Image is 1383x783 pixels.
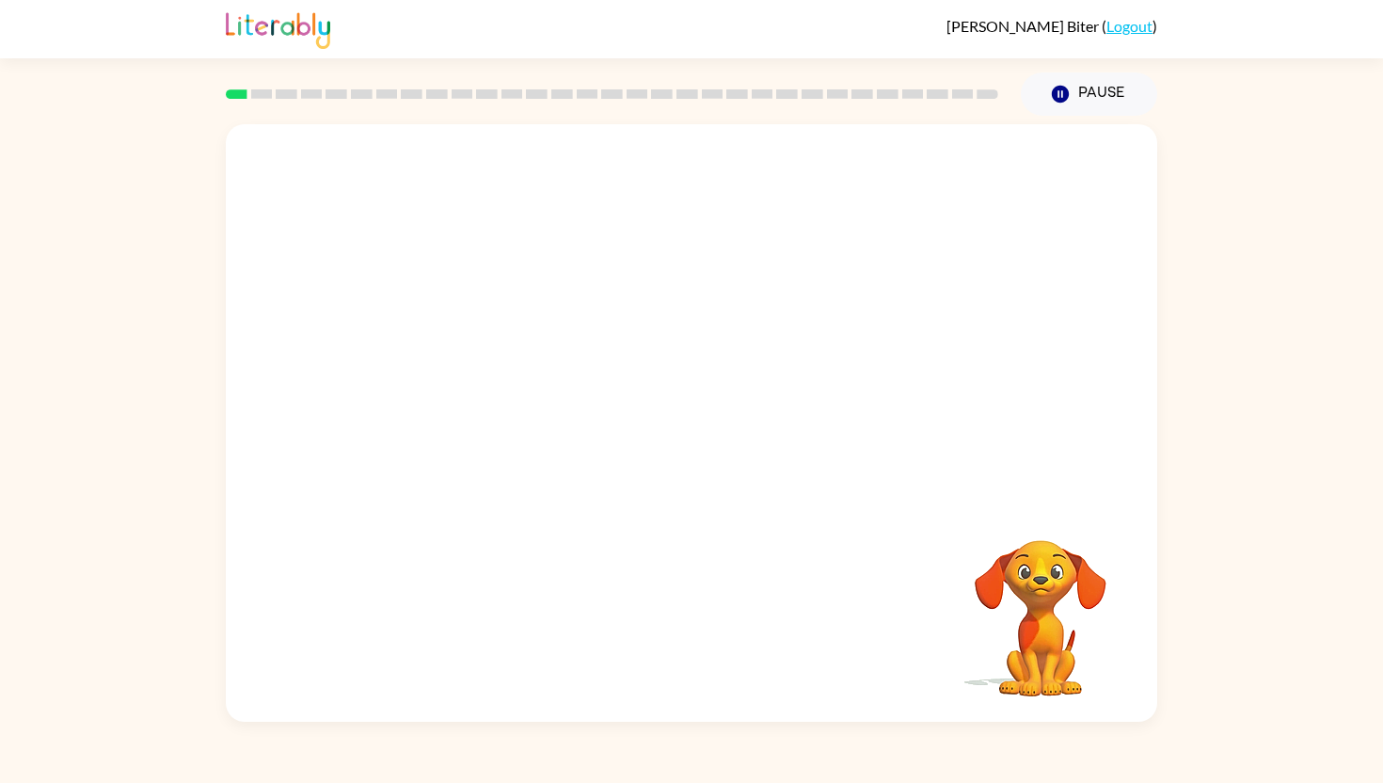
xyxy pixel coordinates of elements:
[946,17,1102,35] span: [PERSON_NAME] Biter
[946,511,1135,699] video: Your browser must support playing .mp4 files to use Literably. Please try using another browser.
[1021,72,1157,116] button: Pause
[946,17,1157,35] div: ( )
[1106,17,1152,35] a: Logout
[226,8,330,49] img: Literably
